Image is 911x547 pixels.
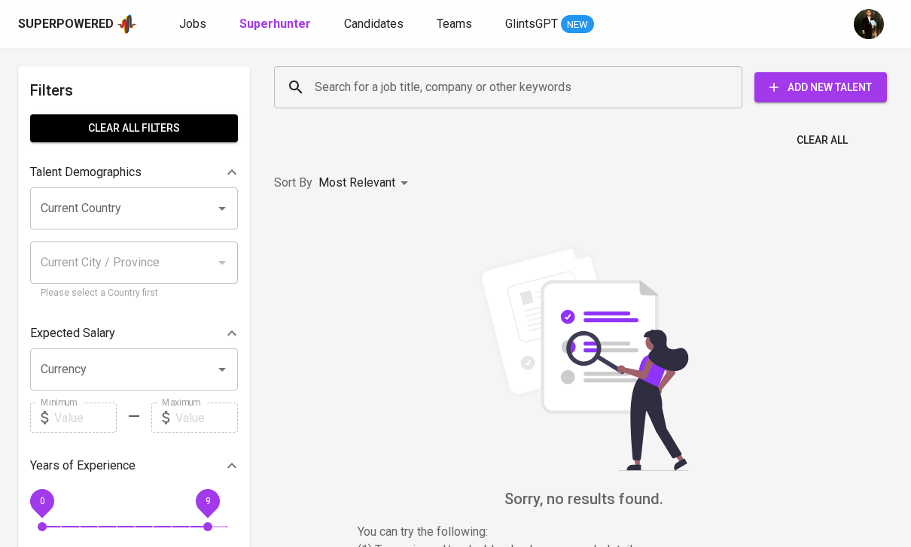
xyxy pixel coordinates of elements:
span: Clear All filters [42,119,226,138]
div: Talent Demographics [30,157,238,187]
p: Sort By [274,174,312,192]
a: Superpoweredapp logo [18,13,137,35]
button: Clear All filters [30,114,238,142]
div: Most Relevant [318,169,413,197]
span: Teams [437,17,472,31]
a: Superhunter [239,15,314,34]
button: Clear All [791,126,854,154]
img: file_searching.svg [471,245,696,471]
p: You can try the following : [358,523,809,541]
div: Superpowered [18,16,114,33]
button: Open [212,359,233,380]
p: Talent Demographics [30,163,142,181]
b: Superhunter [239,17,311,31]
span: NEW [561,17,594,32]
input: Value [54,403,117,433]
span: GlintsGPT [505,17,558,31]
a: GlintsGPT NEW [505,15,594,34]
a: Teams [437,15,475,34]
span: Add New Talent [766,78,875,97]
span: 0 [39,496,44,506]
input: Value [175,403,238,433]
img: app logo [117,13,137,35]
div: Expected Salary [30,318,238,348]
span: Jobs [179,17,206,31]
p: Expected Salary [30,324,115,342]
h6: Filters [30,78,238,102]
button: Open [212,198,233,219]
p: Please select a Country first [41,286,227,301]
span: Clear All [797,131,848,150]
span: Candidates [344,17,404,31]
p: Years of Experience [30,457,136,475]
a: Jobs [179,15,209,34]
span: 9 [205,496,210,506]
img: ridlo@glints.com [854,9,884,39]
a: Candidates [344,15,407,34]
div: Years of Experience [30,451,238,481]
button: Add New Talent [754,72,887,102]
p: Most Relevant [318,174,395,192]
h6: Sorry, no results found. [274,487,893,511]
